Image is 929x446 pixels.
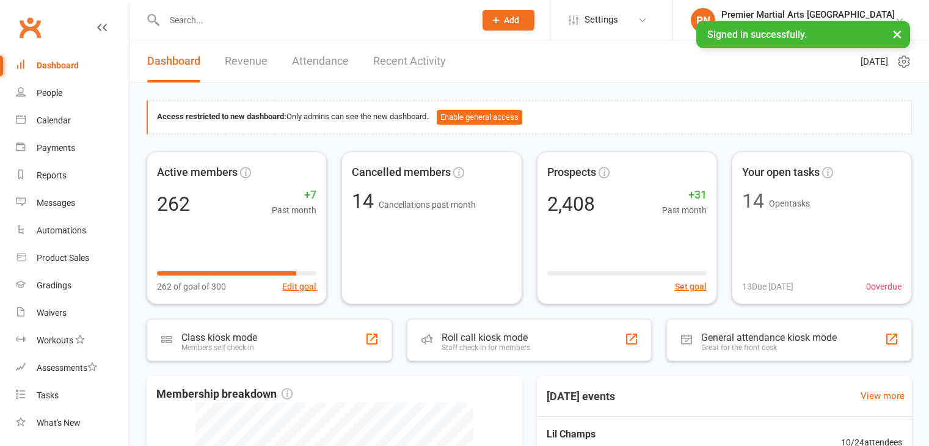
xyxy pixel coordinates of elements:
[352,164,451,181] span: Cancelled members
[16,217,129,244] a: Automations
[37,115,71,125] div: Calendar
[721,9,895,20] div: Premier Martial Arts [GEOGRAPHIC_DATA]
[37,88,62,98] div: People
[769,199,810,208] span: Open tasks
[16,382,129,409] a: Tasks
[373,40,446,82] a: Recent Activity
[379,200,476,210] span: Cancellations past month
[352,189,379,213] span: 14
[147,40,200,82] a: Dashboard
[504,15,519,25] span: Add
[742,191,764,211] div: 14
[442,343,530,352] div: Staff check-in for members
[861,389,905,403] a: View more
[156,386,293,403] span: Membership breakdown
[272,186,316,204] span: +7
[742,280,793,293] span: 13 Due [DATE]
[157,110,902,125] div: Only admins can see the new dashboard.
[662,186,707,204] span: +31
[272,203,316,217] span: Past month
[866,280,902,293] span: 0 overdue
[701,332,837,343] div: General attendance kiosk mode
[16,79,129,107] a: People
[157,112,286,121] strong: Access restricted to new dashboard:
[16,189,129,217] a: Messages
[442,332,530,343] div: Roll call kiosk mode
[15,12,45,43] a: Clubworx
[675,280,707,293] button: Set goal
[37,253,89,263] div: Product Sales
[547,426,825,442] span: Lil Champs
[483,10,534,31] button: Add
[16,272,129,299] a: Gradings
[547,164,596,181] span: Prospects
[16,52,129,79] a: Dashboard
[16,134,129,162] a: Payments
[37,280,71,290] div: Gradings
[37,363,97,373] div: Assessments
[16,162,129,189] a: Reports
[37,225,86,235] div: Automations
[861,54,888,69] span: [DATE]
[16,354,129,382] a: Assessments
[701,343,837,352] div: Great for the front desk
[662,203,707,217] span: Past month
[691,8,715,32] div: PN
[157,280,226,293] span: 262 of goal of 300
[157,194,190,214] div: 262
[721,20,895,31] div: Premier Martial Arts [GEOGRAPHIC_DATA]
[157,164,238,181] span: Active members
[161,12,467,29] input: Search...
[37,308,67,318] div: Waivers
[37,143,75,153] div: Payments
[37,335,73,345] div: Workouts
[292,40,349,82] a: Attendance
[585,6,618,34] span: Settings
[16,107,129,134] a: Calendar
[181,332,257,343] div: Class kiosk mode
[225,40,268,82] a: Revenue
[37,390,59,400] div: Tasks
[37,418,81,428] div: What's New
[742,164,820,181] span: Your open tasks
[537,386,625,408] h3: [DATE] events
[37,170,67,180] div: Reports
[37,60,79,70] div: Dashboard
[16,244,129,272] a: Product Sales
[886,21,908,47] button: ×
[16,327,129,354] a: Workouts
[437,110,522,125] button: Enable general access
[181,343,257,352] div: Members self check-in
[282,280,316,293] button: Edit goal
[707,29,807,40] span: Signed in successfully.
[16,299,129,327] a: Waivers
[547,194,595,214] div: 2,408
[16,409,129,437] a: What's New
[37,198,75,208] div: Messages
